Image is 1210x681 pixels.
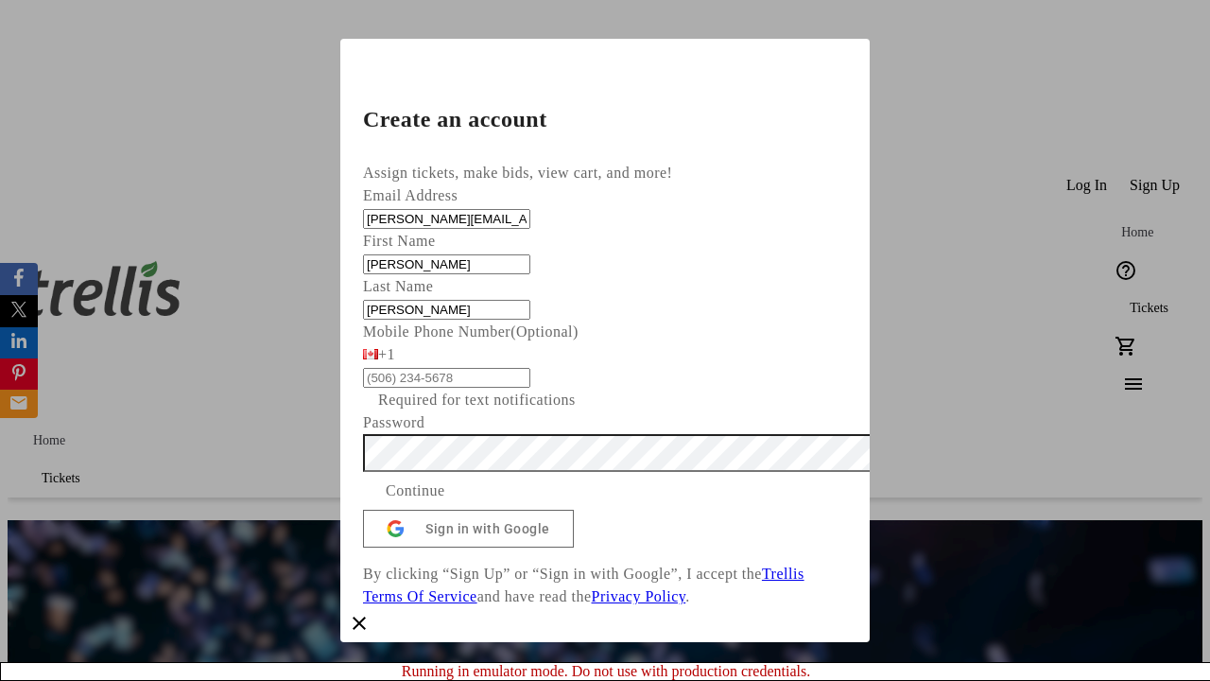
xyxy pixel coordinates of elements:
[363,563,847,608] p: By clicking “Sign Up” or “Sign in with Google”, I accept the and have read the .
[363,278,433,294] label: Last Name
[363,510,574,548] button: Sign in with Google
[363,414,424,430] label: Password
[363,108,847,131] h2: Create an account
[386,480,445,502] span: Continue
[363,323,579,340] label: Mobile Phone Number (Optional)
[363,187,458,203] label: Email Address
[592,588,686,604] a: Privacy Policy
[425,521,550,536] span: Sign in with Google
[363,300,530,320] input: Last Name
[363,209,530,229] input: Email Address
[378,389,576,411] tr-hint: Required for text notifications
[363,254,530,274] input: First Name
[363,162,847,184] div: Assign tickets, make bids, view cart, and more!
[363,472,468,510] button: Continue
[363,368,530,388] input: (506) 234-5678
[340,604,378,642] button: Close
[363,233,436,249] label: First Name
